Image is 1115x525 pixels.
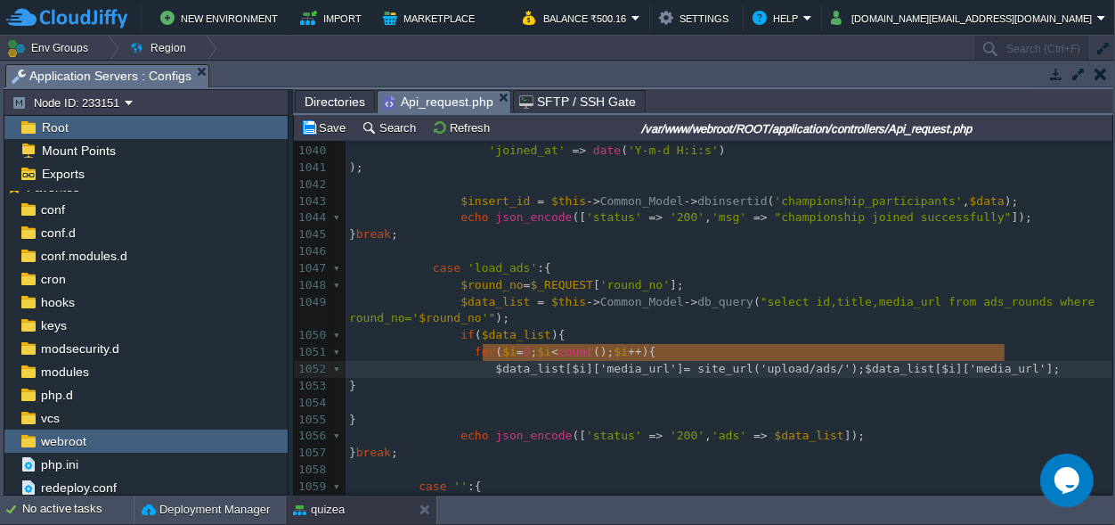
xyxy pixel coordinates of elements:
div: 1041 [294,160,330,176]
a: conf [37,201,68,217]
span: ); [349,160,363,174]
span: => [753,429,768,442]
span: ( [753,362,761,375]
span: ] [677,362,684,375]
a: keys [37,317,69,333]
span: $data_list [495,362,565,375]
span: '" [482,311,496,324]
span: => [572,144,586,157]
span: 'status' [586,429,642,442]
span: 'upload/ads/' [761,362,851,375]
a: conf.modules.d [37,248,130,264]
span: = [684,362,691,375]
span: = [524,278,531,291]
span: ); [1005,194,1019,208]
span: $this [551,295,586,308]
span: ); [851,362,866,375]
span: hooks [37,294,77,310]
div: 1047 [294,260,330,277]
div: No active tasks [22,496,134,524]
span: $insert_id [460,194,530,208]
span: ){ [642,345,656,358]
span: break [356,446,391,459]
span: ( [768,194,775,208]
span: Directories [305,91,365,112]
a: cron [37,271,69,287]
span: $i [502,345,517,358]
a: Root [38,119,71,135]
span: ( [753,295,761,308]
span: echo [460,429,488,442]
span: 'round_no' [600,278,670,291]
span: [ [566,362,573,375]
div: 1044 [294,209,330,226]
span: , [963,194,970,208]
span: ][ [956,362,970,375]
span: $data_list [774,429,843,442]
span: 'media_url' [600,362,677,375]
span: ){ [551,328,566,341]
div: 1048 [294,277,330,294]
span: Application Servers : Configs [12,65,191,87]
a: conf.d [37,225,78,241]
div: 1055 [294,412,330,429]
li: /var/www/webroot/ROOT/application/controllers/Api_request.php [377,90,511,112]
button: [DOMAIN_NAME][EMAIL_ADDRESS][DOMAIN_NAME] [831,7,1097,29]
button: quizea [293,501,345,519]
span: SFTP / SSH Gate [519,91,636,112]
span: 'ads' [712,429,746,442]
span: ); [495,311,509,324]
span: :{ [537,261,551,275]
div: 1040 [294,143,330,160]
span: Common_Model [600,295,684,308]
span: => [649,210,663,224]
a: Mount Points [38,143,118,159]
span: dbinsertid [697,194,767,208]
div: 1056 [294,428,330,445]
a: Exports [38,166,87,182]
div: 1049 [294,294,330,311]
span: $data_list [865,362,934,375]
button: Save [301,119,351,135]
a: php.ini [37,456,81,472]
span: case [433,261,460,275]
span: } [349,227,356,241]
span: $round_no [460,278,523,291]
a: modsecurity.d [37,340,122,357]
span: db_query [697,295,753,308]
span: for [475,345,495,358]
span: $i [572,362,586,375]
span: [ [593,278,600,291]
span: if [460,328,475,341]
span: date [593,144,621,157]
span: $i [614,345,628,358]
span: modules [37,364,92,380]
span: = [537,194,544,208]
a: php.d [37,387,76,403]
span: ([ [572,210,586,224]
a: redeploy.conf [37,480,119,496]
div: 1053 [294,378,330,395]
span: count [558,345,593,358]
span: ]; [1046,362,1061,375]
span: ]; [670,278,684,291]
span: Common_Model [600,194,684,208]
span: -> [586,295,600,308]
div: 1058 [294,462,330,479]
span: => [649,429,663,442]
a: webroot [37,433,89,449]
span: ( [475,328,482,341]
span: break [356,227,391,241]
span: ]); [1012,210,1032,224]
span: json_encode [495,429,572,442]
span: ([ [572,429,586,442]
span: ; [531,345,538,358]
span: '' [453,480,468,493]
a: vcs [37,410,62,426]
